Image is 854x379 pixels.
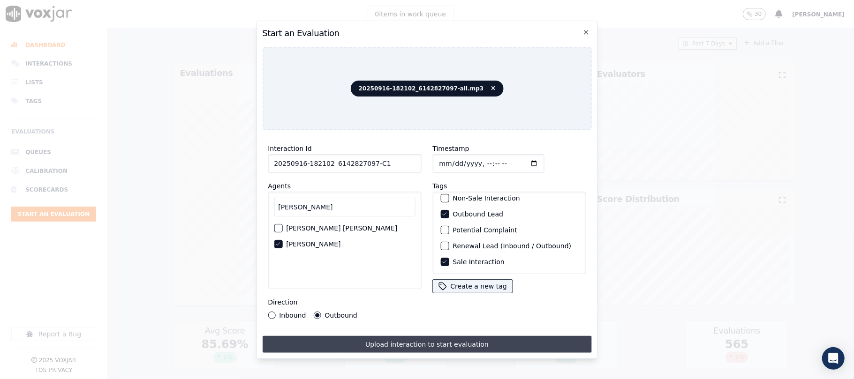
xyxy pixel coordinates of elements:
[268,145,311,152] label: Interaction Id
[262,27,591,40] h2: Start an Evaluation
[325,312,357,319] label: Outbound
[274,198,415,216] input: Search Agents...
[432,145,469,152] label: Timestamp
[262,336,591,353] button: Upload interaction to start evaluation
[351,81,504,97] span: 20250916-182102_6142827097-all.mp3
[453,195,520,201] label: Non-Sale Interaction
[279,312,306,319] label: Inbound
[268,182,291,190] label: Agents
[822,347,845,370] div: Open Intercom Messenger
[432,182,447,190] label: Tags
[453,211,503,217] label: Outbound Lead
[268,154,421,173] input: reference id, file name, etc
[432,280,512,293] button: Create a new tag
[268,298,297,306] label: Direction
[453,243,571,249] label: Renewal Lead (Inbound / Outbound)
[286,225,397,231] label: [PERSON_NAME] [PERSON_NAME]
[286,241,340,247] label: [PERSON_NAME]
[453,227,517,233] label: Potential Complaint
[453,259,504,265] label: Sale Interaction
